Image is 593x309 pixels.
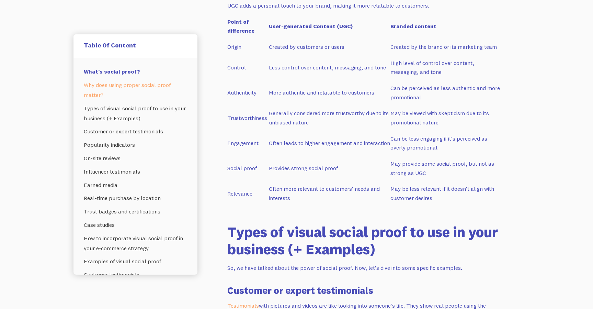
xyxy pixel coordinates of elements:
[269,185,380,201] span: Often more relevant to customers' needs and interests
[390,160,494,176] span: May provide some social proof, but not as strong as UGC
[390,135,487,151] span: Can be less engaging if it's perceived as overly promotional
[227,284,502,297] h3: Customer or expert testimonials
[84,78,187,102] a: Why does using proper social proof matter?
[269,110,389,126] span: Generally considered more trustworthy due to its unbiased nature
[227,165,257,172] span: Social proof
[84,255,187,268] a: Examples of visual social proof
[227,302,259,309] a: Testimonials
[84,178,187,192] a: Earned media
[84,102,187,125] a: Types of visual social proof to use in your business (+ Examples)
[84,165,187,178] a: Influencer testimonials
[227,140,259,146] span: Engagement
[390,43,497,50] span: Created by the brand or its marketing team
[84,191,187,205] a: Real-time purchase by location
[269,165,338,172] span: Provides strong social proof
[390,110,489,126] span: May be viewed with skepticism due to its promotional nature
[227,89,256,96] span: Authenticity
[269,64,386,71] span: Less control over content, messaging, and tone
[390,185,494,201] span: May be less relevant if it doesn't align with customer desires
[84,125,187,138] a: Customer or expert testimonials
[227,190,252,197] span: Relevance
[269,43,344,50] span: Created by customers or users
[84,218,187,232] a: Case studies
[84,152,187,165] a: On-site reviews
[269,89,374,96] span: More authentic and relatable to customers
[227,43,241,50] span: Origin
[227,18,254,34] strong: Point of difference
[390,23,436,30] strong: Branded content
[84,68,140,75] strong: What’s social proof?
[84,232,187,255] a: How to incorporate visual social proof in your e-commerce strategy
[227,263,502,273] p: So, we have talked about the power of social proof. Now, let's dive into some specific examples.
[84,268,187,282] a: Customer testimonials
[84,41,187,49] h5: Table Of Content
[269,23,353,30] strong: User-generated Content (UGC)
[227,114,267,121] span: Trustworthiness
[390,85,500,101] span: Can be perceived as less authentic and more promotional
[84,205,187,218] a: Trust badges and certifications
[227,64,246,71] span: Control
[269,140,390,146] span: Often leads to higher engagement and interaction
[84,138,187,152] a: Popularity indicators
[84,65,187,78] a: What’s social proof?
[227,223,502,258] h2: Types of visual social proof to use in your business (+ Examples)
[390,59,474,76] span: High level of control over content, messaging, and tone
